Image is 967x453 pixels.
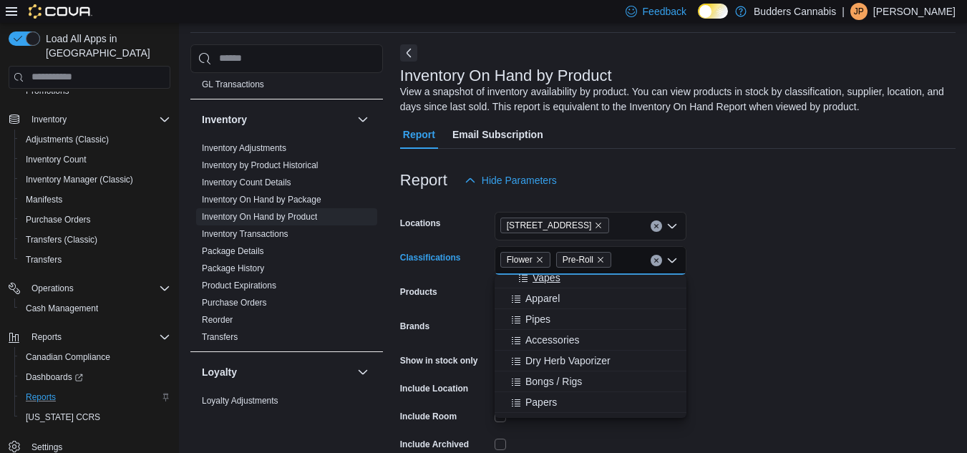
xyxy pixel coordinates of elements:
[533,271,560,285] span: Vapes
[202,331,238,343] span: Transfers
[14,407,176,427] button: [US_STATE] CCRS
[202,396,278,406] a: Loyalty Adjustments
[202,112,247,127] h3: Inventory
[500,218,610,233] span: 1212 Dundas St. W. D
[26,280,79,297] button: Operations
[26,371,83,383] span: Dashboards
[40,31,170,60] span: Load All Apps in [GEOGRAPHIC_DATA]
[29,4,92,19] img: Cova
[202,160,319,171] span: Inventory by Product Historical
[873,3,956,20] p: [PERSON_NAME]
[20,211,97,228] a: Purchase Orders
[666,220,678,232] button: Open list of options
[26,194,62,205] span: Manifests
[202,246,264,256] a: Package Details
[202,315,233,325] a: Reorder
[26,134,109,145] span: Adjustments (Classic)
[500,252,550,268] span: Flower
[26,280,170,297] span: Operations
[400,383,468,394] label: Include Location
[643,4,686,19] span: Feedback
[495,351,686,371] button: Dry Herb Vaporizer
[20,409,106,426] a: [US_STATE] CCRS
[202,228,288,240] span: Inventory Transactions
[594,221,603,230] button: Remove 1212 Dundas St. W. D from selection in this group
[202,229,288,239] a: Inventory Transactions
[400,252,461,263] label: Classifications
[26,214,91,225] span: Purchase Orders
[525,291,560,306] span: Apparel
[202,177,291,188] span: Inventory Count Details
[563,253,593,267] span: Pre-Roll
[202,211,317,223] span: Inventory On Hand by Product
[14,130,176,150] button: Adjustments (Classic)
[202,112,351,127] button: Inventory
[20,389,170,406] span: Reports
[651,255,662,266] button: Clear input
[26,111,72,128] button: Inventory
[202,79,264,90] span: GL Transactions
[20,131,115,148] a: Adjustments (Classic)
[202,263,264,273] a: Package History
[202,160,319,170] a: Inventory by Product Historical
[556,252,611,268] span: Pre-Roll
[20,191,170,208] span: Manifests
[31,283,74,294] span: Operations
[400,44,417,62] button: Next
[3,327,176,347] button: Reports
[26,85,69,97] span: Promotions
[495,371,686,392] button: Bongs / Rigs
[596,255,605,264] button: Remove Pre-Roll from selection in this group
[202,142,286,154] span: Inventory Adjustments
[754,3,836,20] p: Budders Cannabis
[14,170,176,190] button: Inventory Manager (Classic)
[495,392,686,413] button: Papers
[26,328,170,346] span: Reports
[452,120,543,149] span: Email Subscription
[190,140,383,351] div: Inventory
[14,250,176,270] button: Transfers
[400,411,457,422] label: Include Room
[666,255,678,266] button: Close list of options
[31,442,62,453] span: Settings
[525,416,559,430] span: Grinder
[403,120,435,149] span: Report
[20,171,170,188] span: Inventory Manager (Classic)
[20,151,92,168] a: Inventory Count
[14,190,176,210] button: Manifests
[20,389,62,406] a: Reports
[495,268,686,288] button: Vapes
[20,251,67,268] a: Transfers
[495,413,686,434] button: Grinder
[20,131,170,148] span: Adjustments (Classic)
[190,392,383,432] div: Loyalty
[20,151,170,168] span: Inventory Count
[495,330,686,351] button: Accessories
[400,439,469,450] label: Include Archived
[20,231,170,248] span: Transfers (Classic)
[26,351,110,363] span: Canadian Compliance
[400,355,478,366] label: Show in stock only
[202,332,238,342] a: Transfers
[354,364,371,381] button: Loyalty
[20,82,170,99] span: Promotions
[14,347,176,367] button: Canadian Compliance
[400,321,429,332] label: Brands
[14,298,176,318] button: Cash Management
[651,220,662,232] button: Clear input
[20,251,170,268] span: Transfers
[14,367,176,387] a: Dashboards
[3,109,176,130] button: Inventory
[400,67,612,84] h3: Inventory On Hand by Product
[14,150,176,170] button: Inventory Count
[26,154,87,165] span: Inventory Count
[400,218,441,229] label: Locations
[525,354,611,368] span: Dry Herb Vaporizer
[26,391,56,403] span: Reports
[202,365,351,379] button: Loyalty
[26,303,98,314] span: Cash Management
[698,4,728,19] input: Dark Mode
[202,365,237,379] h3: Loyalty
[842,3,845,20] p: |
[525,395,557,409] span: Papers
